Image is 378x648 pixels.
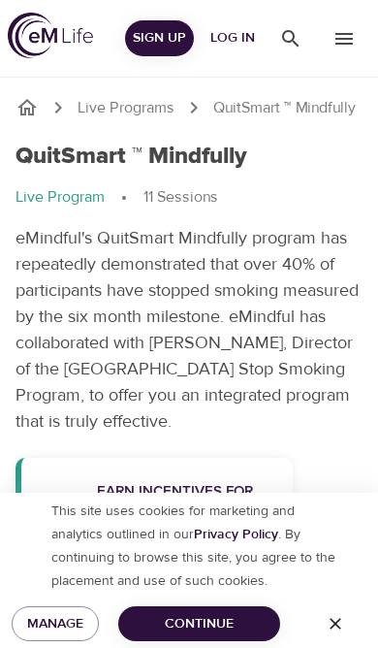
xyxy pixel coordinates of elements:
[97,481,269,547] p: Earn incentives for reaching milestones along the way.
[27,612,83,636] span: Manage
[134,612,265,636] span: Continue
[125,20,194,56] button: Sign Up
[118,606,280,642] button: Continue
[16,143,247,171] h1: QuitSmart ™ Mindfully
[209,26,256,50] span: Log in
[12,606,99,642] button: Manage
[78,97,174,119] a: Live Programs
[143,186,218,209] p: 11 Sessions
[133,26,186,50] span: Sign Up
[16,225,362,435] p: eMindful's QuitSmart Mindfully program has repeatedly demonstrated that over 40% of participants ...
[8,13,93,58] img: logo
[213,97,356,119] p: QuitSmart ™ Mindfully
[264,12,317,65] button: menu
[32,500,347,593] p: This site uses cookies for marketing and analytics outlined in our . By continuing to browse this...
[194,526,278,543] a: Privacy Policy
[16,96,362,119] nav: breadcrumb
[16,186,105,209] p: Live Program
[16,186,362,210] nav: breadcrumb
[202,20,264,56] button: Log in
[317,12,370,65] button: menu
